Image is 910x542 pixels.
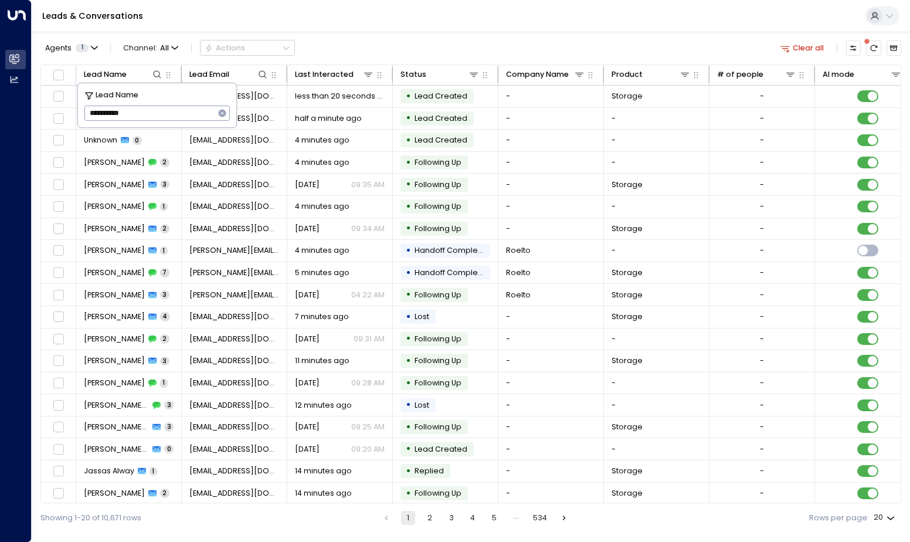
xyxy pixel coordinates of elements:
div: • [406,286,411,304]
span: 14 minutes ago [295,466,352,476]
td: - [498,394,604,416]
span: jason.hier@roelto.com [189,290,280,300]
div: Showing 1-20 of 10,671 rows [40,513,141,524]
td: - [498,108,604,130]
span: Toggle select row [52,310,65,324]
div: Product [612,68,643,81]
td: - [604,130,709,151]
span: 2 [160,158,169,167]
span: Haroon Gulfraz [84,488,145,499]
div: - [760,223,764,234]
span: bentyrrell12@yahoo.co.uk [189,334,280,344]
span: All [160,44,169,52]
span: Following Up [415,179,461,189]
td: - [498,372,604,394]
span: jassasalway@yahoo.com [189,466,280,476]
span: 3 [160,290,169,299]
div: Lead Name [84,68,164,81]
span: Jason Hier [84,290,145,300]
button: page 1 [401,511,415,525]
span: 1 [160,202,168,211]
button: Archived Leads [887,40,901,55]
div: - [760,201,764,212]
span: Handoff Completed [415,267,491,277]
td: - [498,152,604,174]
span: Carol Cripps [84,223,145,234]
span: Toggle select row [52,156,65,170]
span: leosalonga161212@gmail.com [189,355,280,366]
span: Jason Hier [84,245,145,256]
span: 4 minutes ago [295,157,349,168]
span: Toggle select row [52,134,65,147]
div: 20 [874,510,897,526]
span: leosalonga161212@gmail.com [189,378,280,388]
td: - [604,240,709,262]
span: Carol Cripps [84,201,145,212]
span: Aug 28, 2025 [295,444,320,455]
span: carolcripps@icloud.com [189,223,280,234]
span: kaisalwali@gmail.com [189,157,280,168]
div: Actions [205,43,245,53]
span: Toggle select row [52,421,65,434]
span: 3 [160,357,169,365]
div: - [760,334,764,344]
td: - [498,438,604,460]
span: 3 [160,180,169,189]
span: Following Up [415,422,461,432]
button: Go to page 5 [487,511,501,525]
td: - [604,328,709,350]
td: - [498,306,604,328]
span: Sep 01, 2025 [295,179,320,190]
span: Jason Hier [84,267,145,278]
span: xqin1020@hotmail.com [189,444,280,455]
td: - [604,108,709,130]
td: - [498,483,604,504]
span: bentyrrell12@yahoo.co.uk [189,311,280,322]
td: - [604,196,709,218]
span: Lead Name [96,89,138,101]
span: xqin1020@hotmail.com [189,400,280,411]
span: Following Up [415,488,461,498]
span: half a minute ago [295,113,362,124]
div: • [406,485,411,503]
td: - [498,328,604,350]
span: Storage [612,422,643,432]
td: - [604,438,709,460]
div: AI mode [823,68,854,81]
div: - [760,355,764,366]
span: Lead Created [415,135,467,145]
span: Storage [612,488,643,499]
span: Eleanor Carasig [84,378,145,388]
span: Following Up [415,355,461,365]
span: Lost [415,400,429,410]
td: - [498,196,604,218]
span: Kais Wali [84,157,145,168]
div: • [406,374,411,392]
span: 0 [164,445,174,453]
span: 14 minutes ago [295,488,352,499]
div: - [760,444,764,455]
span: There are new threads available. Refresh the grid to view the latest updates. [866,40,881,55]
span: Toggle select row [52,200,65,214]
span: Lead Created [415,113,467,123]
span: Toggle select row [52,398,65,412]
p: 04:22 AM [351,290,385,300]
span: 4 minutes ago [295,135,349,145]
span: Penny Pan [84,422,150,432]
div: • [406,242,411,260]
p: 09:35 AM [351,179,385,190]
span: 12 minutes ago [295,400,352,411]
span: 0 [133,136,142,145]
span: jason.hier@roelto.com [189,245,280,256]
span: Jassas Alway [84,466,134,476]
span: Penny Pan [84,444,150,455]
span: 3 [164,422,174,431]
td: - [498,86,604,107]
span: xqin1020@hotmail.com [189,422,280,432]
td: - [498,130,604,151]
div: - [760,422,764,432]
div: - [760,135,764,145]
button: Agents1 [40,40,101,55]
span: Following Up [415,157,461,167]
p: 09:28 AM [351,378,385,388]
